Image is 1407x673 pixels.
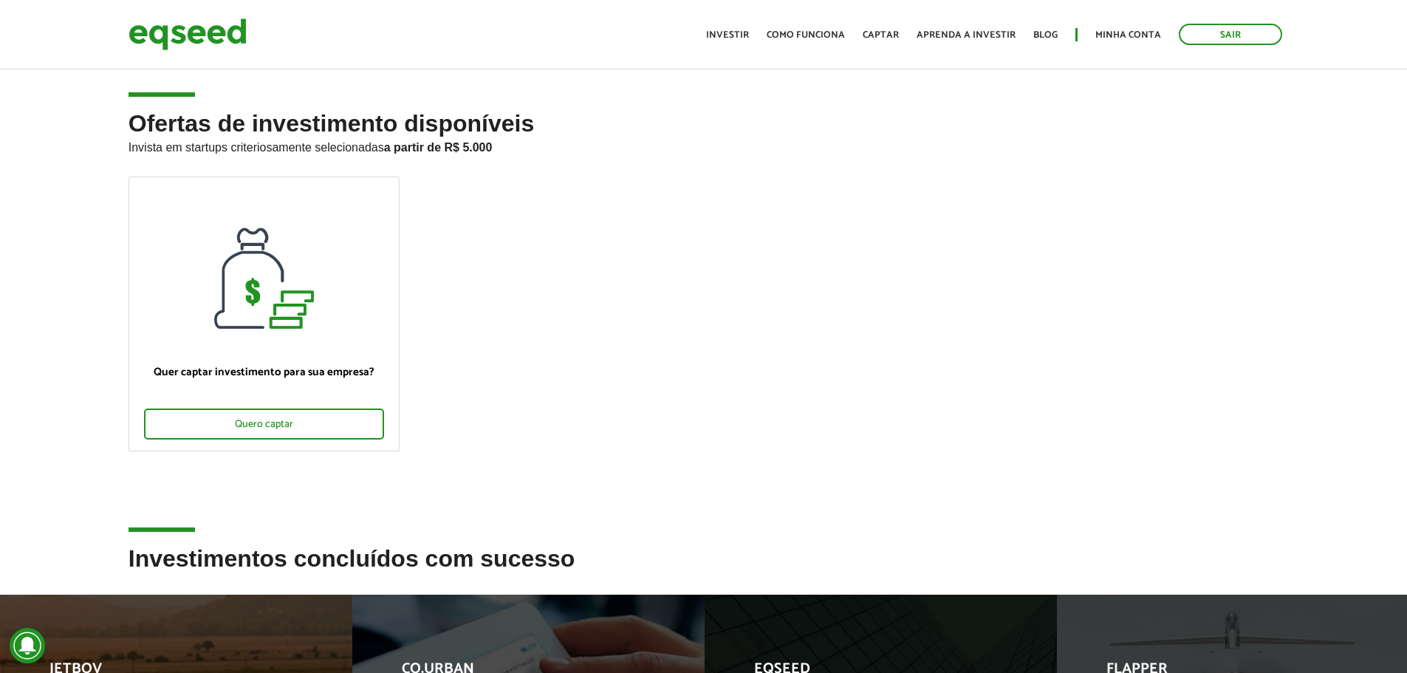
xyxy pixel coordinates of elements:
a: Captar [863,30,899,40]
a: Como funciona [767,30,845,40]
img: EqSeed [129,15,247,54]
p: Quer captar investimento para sua empresa? [144,366,384,379]
h2: Ofertas de investimento disponíveis [129,111,1279,177]
a: Investir [706,30,749,40]
h2: Investimentos concluídos com sucesso [129,546,1279,594]
a: Quer captar investimento para sua empresa? Quero captar [129,177,400,451]
a: Minha conta [1095,30,1161,40]
a: Aprenda a investir [917,30,1016,40]
div: Quero captar [144,409,384,440]
a: Blog [1033,30,1058,40]
p: Invista em startups criteriosamente selecionadas [129,137,1279,154]
a: Sair [1179,24,1282,45]
strong: a partir de R$ 5.000 [384,141,493,154]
